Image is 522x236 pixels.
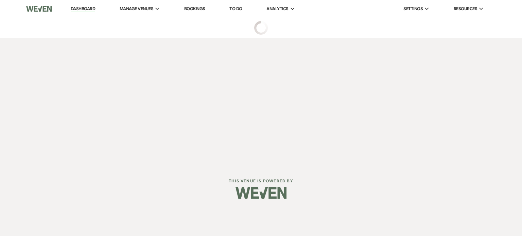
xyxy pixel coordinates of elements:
[184,6,205,12] a: Bookings
[454,5,477,12] span: Resources
[229,6,242,12] a: To Do
[254,21,268,35] img: loading spinner
[120,5,153,12] span: Manage Venues
[266,5,288,12] span: Analytics
[236,181,286,205] img: Weven Logo
[403,5,423,12] span: Settings
[71,6,95,12] a: Dashboard
[26,2,52,16] img: Weven Logo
